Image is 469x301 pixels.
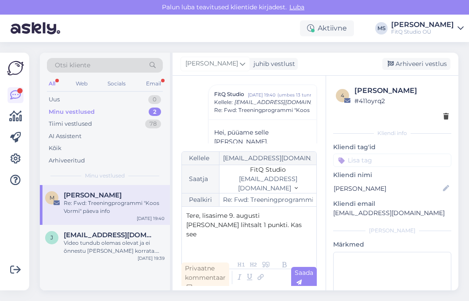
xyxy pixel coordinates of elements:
div: # 411oyrq2 [354,96,449,106]
input: Lisa tag [333,154,451,167]
p: Märkmed [333,240,451,249]
div: 78 [145,120,161,128]
div: Kellele [182,152,219,165]
img: Askly Logo [7,60,24,77]
span: Hei, püüame selle [PERSON_NAME]. [PERSON_NAME] peaksime omalt poolt õigele päevale märkida saama ... [214,128,300,183]
input: Recepient... [219,152,315,165]
div: [PERSON_NAME] [391,21,454,28]
div: FitQ Studio OÜ [391,28,454,35]
div: [DATE] 19:40 [137,215,165,222]
div: juhib vestlust [250,59,295,69]
span: [PERSON_NAME] [185,59,238,69]
span: 4 [341,92,344,99]
div: [PERSON_NAME] [354,85,449,96]
div: Privaatne kommentaar [181,262,229,293]
div: MS [375,22,388,35]
div: Minu vestlused [49,108,95,116]
div: ( umbes 13 tunni eest ) [277,92,326,98]
div: Email [144,78,163,89]
div: Video tundub olemas olevat ja ei õnnestu [PERSON_NAME] korrata. Äkki proovite korra lehte uuesti ... [64,239,165,255]
div: Uus [49,95,60,104]
span: Marju Lille [64,191,122,199]
div: [PERSON_NAME] [333,227,451,235]
input: Lisa nimi [334,184,441,193]
div: Socials [106,78,127,89]
div: Tiimi vestlused [49,120,92,128]
div: All [47,78,57,89]
span: M [50,194,54,201]
span: Kellele : [214,99,233,105]
span: Tere, lisasime 9. augusti [PERSON_NAME] lihtsalt 1 punkti. Kas see [186,212,304,238]
span: Re: Fwd: Treeningprogrammi "Koos Vormi" päeva info [214,106,358,114]
div: Saatja [182,165,219,193]
div: [DATE] 19:40 [248,92,276,98]
span: [EMAIL_ADDRESS][DOMAIN_NAME] [238,175,297,192]
span: Luba [287,3,307,11]
span: jaan.vahtre@gmail.com [64,231,156,239]
div: Kliendi info [333,129,451,137]
div: [DATE] 19:39 [138,255,165,262]
div: Kõik [49,144,62,153]
div: Aktiivne [300,20,354,36]
p: Kliendi tag'id [333,143,451,152]
span: Minu vestlused [85,172,125,180]
div: CC [315,154,326,162]
div: Re: Fwd: Treeningprogrammi "Koos Vormi" päeva info [64,199,165,215]
p: Kliendi nimi [333,170,451,180]
input: Write subject here... [219,193,316,206]
span: Otsi kliente [55,61,90,70]
p: [EMAIL_ADDRESS][DOMAIN_NAME] [333,208,451,218]
p: Kliendi email [333,199,451,208]
span: FitQ Studio [250,166,286,174]
button: FitQ Studio [EMAIL_ADDRESS][DOMAIN_NAME] [223,165,313,193]
div: Web [74,78,89,89]
span: [EMAIL_ADDRESS][DOMAIN_NAME] [234,99,332,105]
div: 0 [148,95,161,104]
div: 2 [149,108,161,116]
a: [PERSON_NAME]FitQ Studio OÜ [391,21,464,35]
span: Saada [295,269,313,286]
div: AI Assistent [49,132,81,141]
div: Arhiveeritud [49,156,85,165]
span: FitQ Studio [214,90,244,98]
div: Pealkiri [182,193,219,206]
div: Arhiveeri vestlus [382,58,450,70]
span: j [50,234,53,241]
